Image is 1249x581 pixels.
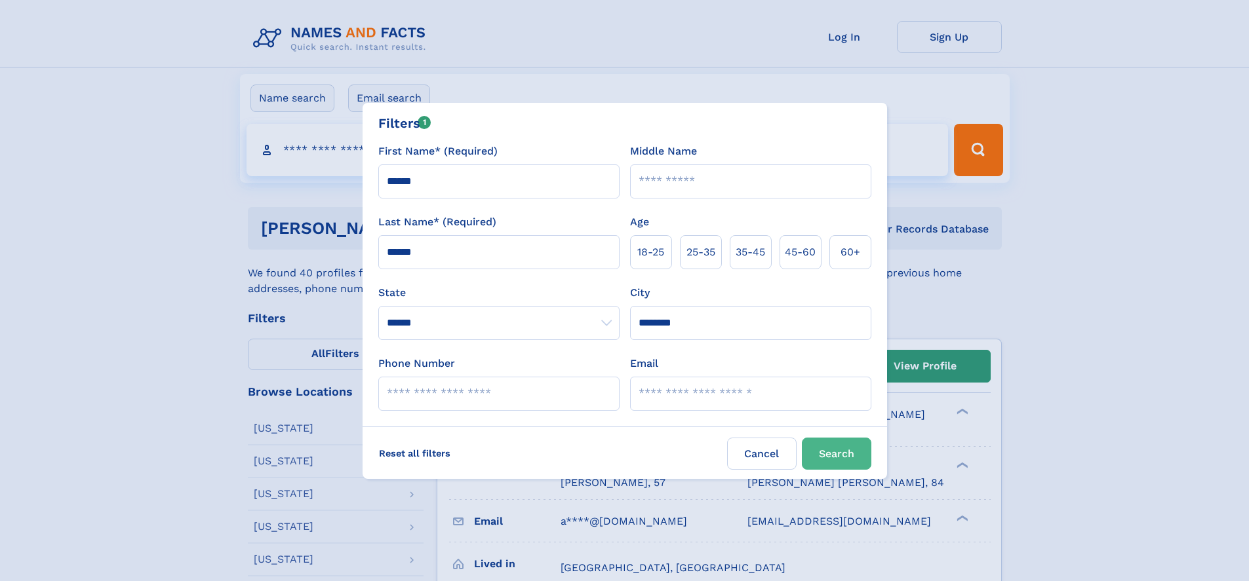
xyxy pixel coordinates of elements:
[630,214,649,230] label: Age
[378,285,620,301] label: State
[736,244,765,260] span: 35‑45
[630,285,650,301] label: City
[686,244,715,260] span: 25‑35
[378,356,455,371] label: Phone Number
[378,214,496,230] label: Last Name* (Required)
[727,438,797,470] label: Cancel
[802,438,871,470] button: Search
[378,113,431,133] div: Filters
[637,244,664,260] span: 18‑25
[785,244,816,260] span: 45‑60
[370,438,459,469] label: Reset all filters
[841,244,860,260] span: 60+
[378,143,498,159] label: First Name* (Required)
[630,143,697,159] label: Middle Name
[630,356,658,371] label: Email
